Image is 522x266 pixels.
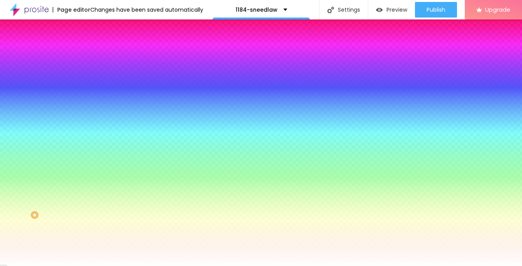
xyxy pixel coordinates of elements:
[415,2,457,18] button: Publish
[376,7,383,13] img: view-1.svg
[90,7,203,12] div: Changes have been saved automatically
[53,7,90,12] div: Page editor
[485,6,510,13] span: Upgrade
[387,7,407,13] span: Preview
[427,7,445,13] span: Publish
[368,2,415,18] button: Preview
[327,7,334,13] img: Icone
[236,7,278,12] p: 1184-sneedlaw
